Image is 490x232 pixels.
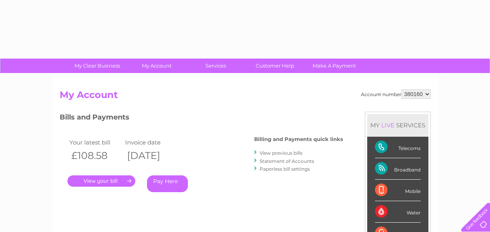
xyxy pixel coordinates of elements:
a: My Clear Business [65,59,129,73]
div: Mobile [375,180,421,201]
th: £108.58 [67,148,124,164]
a: Services [184,59,248,73]
a: Customer Help [243,59,307,73]
a: My Account [124,59,189,73]
a: Make A Payment [302,59,366,73]
div: LIVE [380,121,396,129]
div: Broadband [375,158,421,180]
a: . [67,175,135,187]
div: Water [375,201,421,223]
h2: My Account [60,89,431,104]
div: Account number [361,89,431,99]
a: Paperless bill settings [260,166,310,172]
td: Your latest bill [67,137,124,148]
div: Telecoms [375,137,421,158]
th: [DATE] [123,148,179,164]
h3: Bills and Payments [60,112,343,125]
td: Invoice date [123,137,179,148]
h4: Billing and Payments quick links [254,136,343,142]
a: Pay Here [147,175,188,192]
a: View previous bills [260,150,302,156]
div: MY SERVICES [367,114,428,136]
a: Statement of Accounts [260,158,314,164]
